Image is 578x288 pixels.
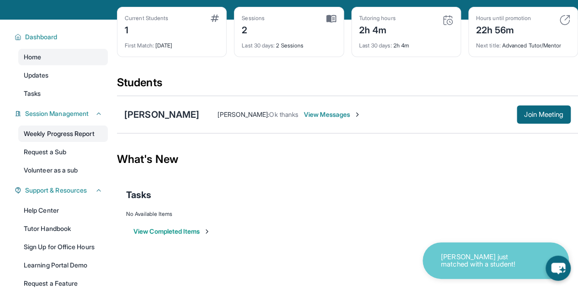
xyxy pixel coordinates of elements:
[117,139,578,179] div: What's New
[476,15,531,22] div: Hours until promotion
[546,256,571,281] button: chat-button
[524,112,563,117] span: Join Meeting
[125,15,168,22] div: Current Students
[133,227,211,236] button: View Completed Items
[242,42,275,49] span: Last 30 days :
[326,15,336,23] img: card
[126,210,569,218] div: No Available Items
[18,257,108,273] a: Learning Portal Demo
[242,37,336,49] div: 2 Sessions
[21,109,102,118] button: Session Management
[18,126,108,142] a: Weekly Progress Report
[125,22,168,37] div: 1
[476,42,501,49] span: Next title :
[517,105,571,124] button: Join Meeting
[359,37,453,49] div: 2h 4m
[24,71,49,80] span: Updates
[18,67,108,84] a: Updates
[217,110,269,118] span: [PERSON_NAME] :
[117,75,578,95] div: Students
[125,42,154,49] span: First Match :
[211,15,219,22] img: card
[18,49,108,65] a: Home
[476,37,570,49] div: Advanced Tutor/Mentor
[25,109,89,118] span: Session Management
[125,37,219,49] div: [DATE]
[242,15,265,22] div: Sessions
[359,42,392,49] span: Last 30 days :
[18,220,108,237] a: Tutor Handbook
[441,253,532,268] p: [PERSON_NAME] just matched with a student!
[304,110,361,119] span: View Messages
[25,186,87,195] span: Support & Resources
[359,22,396,37] div: 2h 4m
[21,186,102,195] button: Support & Resources
[18,85,108,102] a: Tasks
[354,111,361,118] img: Chevron-Right
[242,22,265,37] div: 2
[126,189,151,201] span: Tasks
[359,15,396,22] div: Tutoring hours
[18,239,108,255] a: Sign Up for Office Hours
[269,110,298,118] span: Ok thanks
[18,144,108,160] a: Request a Sub
[25,32,58,42] span: Dashboard
[24,89,41,98] span: Tasks
[18,162,108,178] a: Volunteer as a sub
[18,202,108,219] a: Help Center
[21,32,102,42] button: Dashboard
[559,15,570,26] img: card
[24,52,41,62] span: Home
[124,108,199,121] div: [PERSON_NAME]
[476,22,531,37] div: 22h 56m
[442,15,453,26] img: card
